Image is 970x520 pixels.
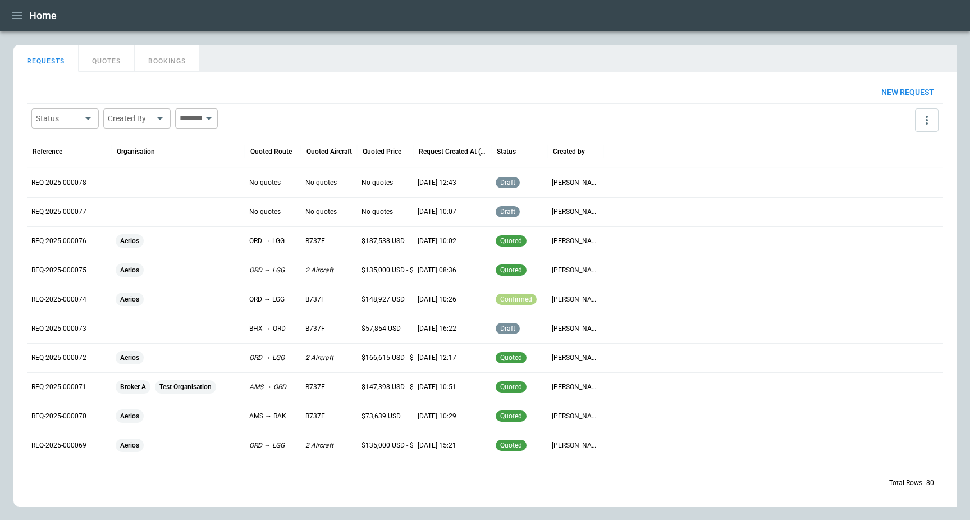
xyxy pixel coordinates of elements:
p: 80 [926,478,934,488]
p: AMS → ORD [249,382,286,392]
p: REQ-2025-000072 [31,353,86,363]
p: AMS → RAK [249,412,286,421]
p: REQ-2025-000071 [31,382,86,392]
div: Quoted Aircraft [306,148,352,156]
p: [PERSON_NAME] [552,324,599,334]
p: ORD → LGG [249,295,285,304]
p: No quotes [305,178,337,188]
p: [DATE] 10:02 [418,236,456,246]
p: [DATE] 10:07 [418,207,456,217]
span: draft [498,208,518,216]
p: $57,854 USD [362,324,401,334]
p: [DATE] 12:43 [418,178,456,188]
p: $135,000 USD - $172,940 USD [362,266,453,275]
p: [DATE] 10:26 [418,295,456,304]
p: No quotes [305,207,337,217]
span: Aerios [116,402,144,431]
div: Organisation [117,148,155,156]
p: [PERSON_NAME] [552,236,599,246]
p: $73,639 USD [362,412,401,421]
span: draft [498,325,518,332]
p: REQ-2025-000074 [31,295,86,304]
span: quoted [498,237,524,245]
p: [DATE] 16:22 [418,324,456,334]
p: [PERSON_NAME] [552,441,599,450]
div: Status [36,113,81,124]
p: BHX → ORD [249,324,286,334]
p: [PERSON_NAME] [552,295,599,304]
span: Aerios [116,344,144,372]
div: Quoted Route [250,148,292,156]
p: $187,538 USD [362,236,405,246]
p: $166,615 USD - $270,000 USD [362,353,453,363]
p: REQ-2025-000073 [31,324,86,334]
div: Quoted Price [363,148,401,156]
p: 2 Aircraft [305,353,333,363]
p: 2 Aircraft [305,266,333,275]
p: REQ-2025-000078 [31,178,86,188]
p: ORD → LGG [249,266,285,275]
p: [DATE] 12:17 [418,353,456,363]
p: [DATE] 15:21 [418,441,456,450]
p: No quotes [362,207,393,217]
span: quoted [498,266,524,274]
p: [DATE] 10:51 [418,382,456,392]
div: Request Created At (UTC) [419,148,488,156]
p: $147,398 USD - $157,932 USD [362,382,453,392]
span: Aerios [116,256,144,285]
p: No quotes [249,178,281,188]
span: Aerios [116,431,144,460]
p: [PERSON_NAME] [552,178,599,188]
p: ORD → LGG [249,353,285,363]
span: Aerios [116,227,144,256]
span: quoted [498,441,524,449]
p: 2 Aircraft [305,441,333,450]
p: ORD → LGG [249,236,285,246]
div: Created by [553,148,585,156]
button: REQUESTS [13,45,79,72]
p: [PERSON_NAME] [552,353,599,363]
p: B737F [305,324,325,334]
span: Aerios [116,285,144,314]
p: [PERSON_NAME] [552,207,599,217]
p: [DATE] 08:36 [418,266,456,275]
p: No quotes [362,178,393,188]
p: B737F [305,236,325,246]
button: more [915,108,939,132]
p: REQ-2025-000077 [31,207,86,217]
p: B737F [305,382,325,392]
div: Created By [108,113,153,124]
span: quoted [498,383,524,391]
p: $135,000 USD - $161,736 USD [362,441,453,450]
p: [PERSON_NAME] [552,382,599,392]
div: Status [497,148,516,156]
button: New request [872,81,943,103]
p: REQ-2025-000076 [31,236,86,246]
div: Reference [33,148,62,156]
span: quoted [498,354,524,362]
p: ORD → LGG [249,441,285,450]
span: Test Organisation [155,373,216,402]
button: QUOTES [79,45,135,72]
p: B737F [305,295,325,304]
p: No quotes [249,207,281,217]
span: quoted [498,412,524,420]
p: $148,927 USD [362,295,405,304]
p: REQ-2025-000070 [31,412,86,421]
span: confirmed [498,295,534,303]
p: [PERSON_NAME] [552,266,599,275]
span: draft [498,179,518,186]
h1: Home [29,9,57,22]
p: REQ-2025-000075 [31,266,86,275]
p: Total Rows: [889,478,924,488]
p: REQ-2025-000069 [31,441,86,450]
button: BOOKINGS [135,45,200,72]
p: [PERSON_NAME] [552,412,599,421]
p: B737F [305,412,325,421]
p: [DATE] 10:29 [418,412,456,421]
span: Broker A [116,373,150,402]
